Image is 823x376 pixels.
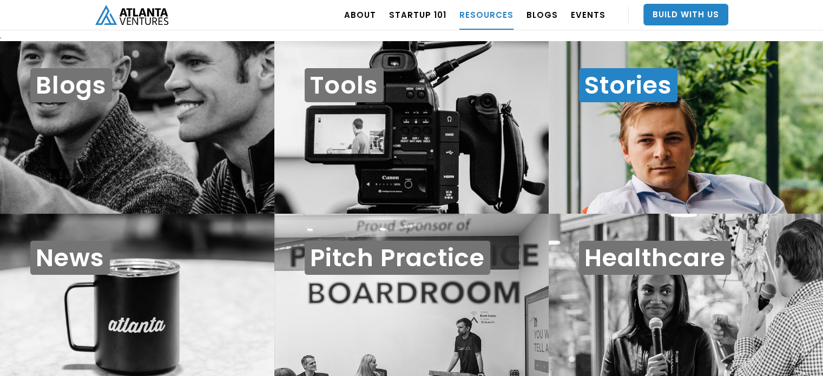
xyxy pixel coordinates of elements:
h1: News [30,241,110,275]
h1: Tools [305,68,384,102]
h1: Healthcare [579,241,731,275]
h1: Pitch Practice [305,241,490,275]
h1: Blogs [30,68,112,102]
a: Tools [274,41,549,214]
a: Build With Us [643,4,728,25]
a: Stories [549,41,823,214]
h1: Stories [579,68,677,102]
